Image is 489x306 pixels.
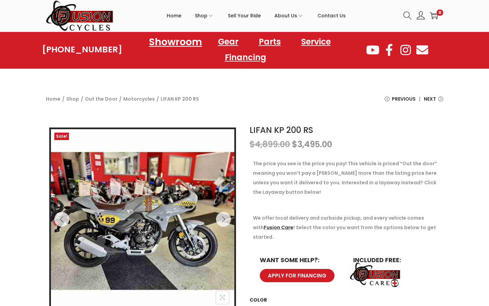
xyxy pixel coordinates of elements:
[292,139,332,150] bdi: 3,495.00
[123,96,155,102] a: Motorcycles
[216,212,231,227] button: Next
[228,7,261,24] span: Sell Your Ride
[385,94,416,109] a: Previous
[250,296,267,303] label: Color
[114,0,398,31] nav: Primary navigation
[318,7,346,24] span: Contact Us
[195,0,214,31] a: Shop
[46,96,60,102] a: Home
[85,96,117,102] a: Out the Door
[264,224,293,231] a: Fusion Care
[42,45,122,54] a: [PHONE_NUMBER]
[250,139,255,150] span: $
[424,94,443,109] a: Next
[122,34,365,65] nav: Menu
[167,0,181,31] a: Home
[294,34,338,50] a: Service
[195,7,207,24] span: Shop
[167,7,181,24] span: Home
[253,159,440,197] p: The price you see is the price you pay! This vehicle is priced “Out the door” meaning you won’t p...
[260,257,340,263] h6: WANT SOME HELP?:
[274,7,297,24] span: About Us
[274,0,304,31] a: About Us
[252,34,288,50] a: Parts
[318,0,346,31] a: Contact Us
[54,212,69,227] button: Previous
[253,213,440,242] p: We offer local delivery and curbside pickup, and every vehicle comes with ! Select the color you ...
[292,139,297,150] span: $
[218,50,273,65] a: Financing
[161,94,199,104] span: LIFAN KP 200 RS
[62,94,65,104] span: /
[119,94,122,104] span: /
[424,94,436,104] span: Next
[141,32,210,51] a: Showroom
[157,94,159,104] span: /
[353,257,433,263] h6: INCLUDED FREE:
[81,94,83,104] span: /
[66,96,79,102] a: Shop
[268,273,326,278] span: APPLY FOR FINANCING
[250,139,290,150] bdi: 4,899.00
[260,269,334,282] a: APPLY FOR FINANCING
[211,34,245,50] a: Gear
[392,94,416,104] span: Previous
[228,0,261,31] a: Sell Your Ride
[430,12,438,20] a: 0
